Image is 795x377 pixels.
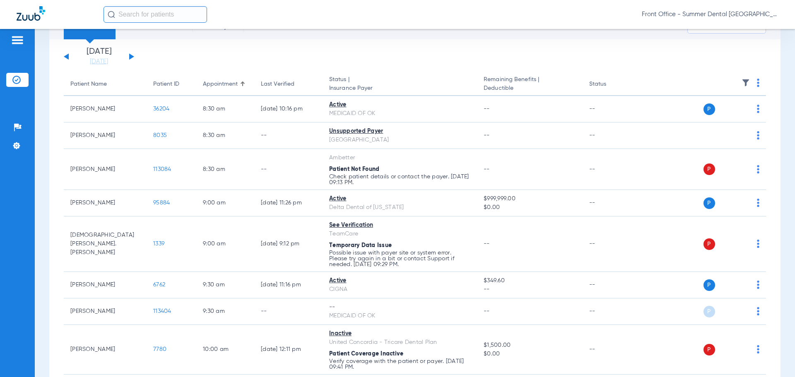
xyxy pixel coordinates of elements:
[254,122,323,149] td: --
[484,203,576,212] span: $0.00
[329,203,470,212] div: Delta Dental of [US_STATE]
[11,35,24,45] img: hamburger-icon
[203,80,248,89] div: Appointment
[64,272,147,298] td: [PERSON_NAME]
[329,127,470,136] div: Unsupported Payer
[153,241,164,247] span: 1339
[583,73,638,96] th: Status
[642,10,778,19] span: Front Office - Summer Dental [GEOGRAPHIC_DATA] | Lumio Dental
[329,195,470,203] div: Active
[329,329,470,338] div: Inactive
[196,190,254,216] td: 9:00 AM
[329,101,470,109] div: Active
[17,6,45,21] img: Zuub Logo
[254,190,323,216] td: [DATE] 11:26 PM
[583,190,638,216] td: --
[196,96,254,122] td: 8:30 AM
[583,325,638,375] td: --
[196,272,254,298] td: 9:30 AM
[329,230,470,238] div: TeamCare
[757,165,759,173] img: group-dot-blue.svg
[329,154,470,162] div: Ambetter
[703,344,715,355] span: P
[70,80,107,89] div: Patient Name
[329,109,470,118] div: MEDICAID OF OK
[254,325,323,375] td: [DATE] 12:11 PM
[153,200,170,206] span: 95884
[329,303,470,312] div: --
[329,221,470,230] div: See Verification
[323,73,477,96] th: Status |
[329,338,470,347] div: United Concordia - Tricare Dental Plan
[329,358,470,370] p: Verify coverage with the patient or payer. [DATE] 09:41 PM.
[254,216,323,272] td: [DATE] 9:12 PM
[329,243,392,248] span: Temporary Data Issue
[484,166,490,172] span: --
[261,80,316,89] div: Last Verified
[757,307,759,315] img: group-dot-blue.svg
[703,197,715,209] span: P
[153,346,166,352] span: 7780
[153,132,167,138] span: 8035
[703,279,715,291] span: P
[754,337,795,377] iframe: Chat Widget
[74,58,124,66] a: [DATE]
[64,190,147,216] td: [PERSON_NAME]
[757,79,759,87] img: group-dot-blue.svg
[254,298,323,325] td: --
[64,96,147,122] td: [PERSON_NAME]
[742,79,750,87] img: filter.svg
[329,312,470,320] div: MEDICAID OF OK
[153,80,190,89] div: Patient ID
[74,48,124,66] li: [DATE]
[196,122,254,149] td: 8:30 AM
[484,241,490,247] span: --
[757,131,759,139] img: group-dot-blue.svg
[477,73,582,96] th: Remaining Benefits |
[484,132,490,138] span: --
[484,341,576,350] span: $1,500.00
[329,351,403,357] span: Patient Coverage Inactive
[254,149,323,190] td: --
[64,298,147,325] td: [PERSON_NAME]
[196,149,254,190] td: 8:30 AM
[254,272,323,298] td: [DATE] 11:16 PM
[329,136,470,144] div: [GEOGRAPHIC_DATA]
[757,105,759,113] img: group-dot-blue.svg
[583,298,638,325] td: --
[484,195,576,203] span: $999,999.00
[329,166,379,172] span: Patient Not Found
[64,216,147,272] td: [DEMOGRAPHIC_DATA][PERSON_NAME].[PERSON_NAME]
[64,149,147,190] td: [PERSON_NAME]
[329,250,470,267] p: Possible issue with payer site or system error. Please try again in a bit or contact Support if n...
[484,106,490,112] span: --
[757,281,759,289] img: group-dot-blue.svg
[703,103,715,115] span: P
[583,216,638,272] td: --
[104,6,207,23] input: Search for patients
[261,80,294,89] div: Last Verified
[583,272,638,298] td: --
[153,80,179,89] div: Patient ID
[703,163,715,175] span: P
[70,80,140,89] div: Patient Name
[203,80,238,89] div: Appointment
[108,11,115,18] img: Search Icon
[329,276,470,285] div: Active
[329,285,470,294] div: CIGNA
[484,276,576,285] span: $349.60
[153,106,169,112] span: 36204
[583,149,638,190] td: --
[254,96,323,122] td: [DATE] 10:16 PM
[64,325,147,375] td: [PERSON_NAME]
[196,216,254,272] td: 9:00 AM
[329,174,470,185] p: Check patient details or contact the payer. [DATE] 09:13 PM.
[329,84,470,93] span: Insurance Payer
[703,238,715,250] span: P
[703,306,715,317] span: P
[153,166,171,172] span: 113084
[153,282,165,288] span: 6762
[484,84,576,93] span: Deductible
[153,308,171,314] span: 113404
